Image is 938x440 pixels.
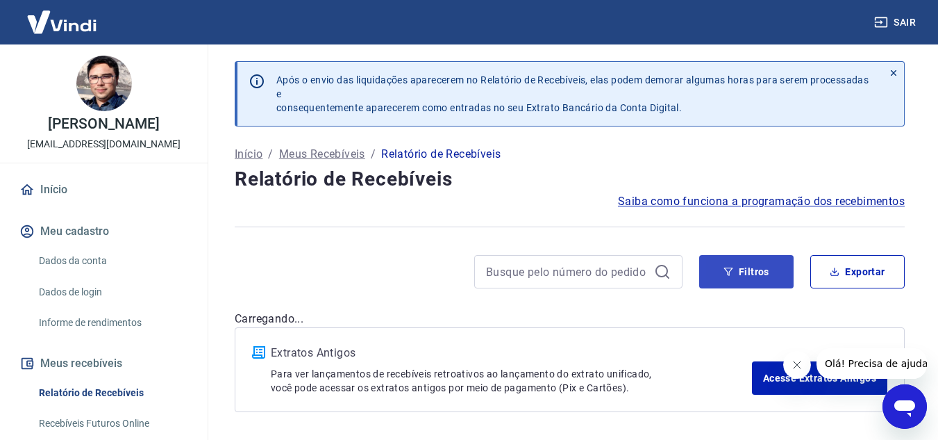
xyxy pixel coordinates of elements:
[17,348,191,379] button: Meus recebíveis
[871,10,921,35] button: Sair
[17,216,191,247] button: Meu cadastro
[752,361,887,395] a: Acesse Extratos Antigos
[381,146,501,163] p: Relatório de Recebíveis
[618,193,905,210] a: Saiba como funciona a programação dos recebimentos
[27,137,181,152] p: [EMAIL_ADDRESS][DOMAIN_NAME]
[17,174,191,205] a: Início
[76,56,132,111] img: 5f3176ab-3122-416e-a87a-80a4ad3e2de9.jpeg
[33,309,191,337] a: Informe de rendimentos
[882,384,927,429] iframe: Botão para abrir a janela de mensagens
[33,247,191,275] a: Dados da conta
[699,255,794,288] button: Filtros
[271,367,752,395] p: Para ver lançamentos de recebíveis retroativos ao lançamento do extrato unificado, você pode aces...
[371,146,376,163] p: /
[810,255,905,288] button: Exportar
[33,409,191,438] a: Recebíveis Futuros Online
[8,10,117,21] span: Olá! Precisa de ajuda?
[276,73,872,115] p: Após o envio das liquidações aparecerem no Relatório de Recebíveis, elas podem demorar algumas ho...
[816,348,927,379] iframe: Mensagem da empresa
[268,146,273,163] p: /
[279,146,365,163] a: Meus Recebíveis
[486,261,648,282] input: Busque pelo número do pedido
[271,345,752,361] p: Extratos Antigos
[235,146,262,163] a: Início
[252,346,265,359] img: ícone
[17,1,107,43] img: Vindi
[33,379,191,407] a: Relatório de Recebíveis
[33,278,191,307] a: Dados de login
[235,311,905,327] p: Carregando...
[783,351,811,379] iframe: Fechar mensagem
[48,117,159,131] p: [PERSON_NAME]
[235,165,905,193] h4: Relatório de Recebíveis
